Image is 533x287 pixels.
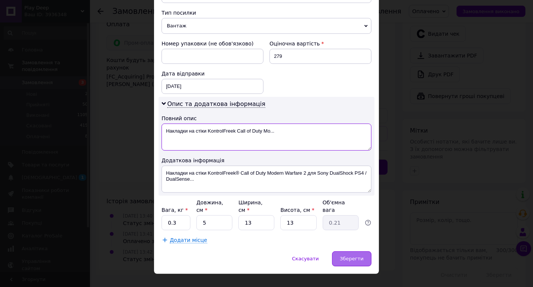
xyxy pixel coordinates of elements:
[162,157,371,164] div: Додаткова інформація
[280,207,314,213] label: Висота, см
[162,18,371,34] span: Вантаж
[167,100,265,108] span: Опис та додаткова інформація
[196,199,223,213] label: Довжина, см
[162,124,371,151] textarea: Накладки на стіки KontrolFreek Call of Duty Mo...
[238,199,262,213] label: Ширина, см
[340,256,364,261] span: Зберегти
[162,166,371,193] textarea: Накладки на стіки KontrolFreek® Call of Duty Modern Warfare 2 для Sony DualShock PS4 / DualSense...
[162,207,188,213] label: Вага, кг
[162,70,264,77] div: Дата відправки
[162,115,371,122] div: Повний опис
[323,199,359,214] div: Об'ємна вага
[292,256,319,261] span: Скасувати
[170,237,207,243] span: Додати місце
[269,40,371,47] div: Оціночна вартість
[162,10,196,16] span: Тип посилки
[162,40,264,47] div: Номер упаковки (не обов'язково)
